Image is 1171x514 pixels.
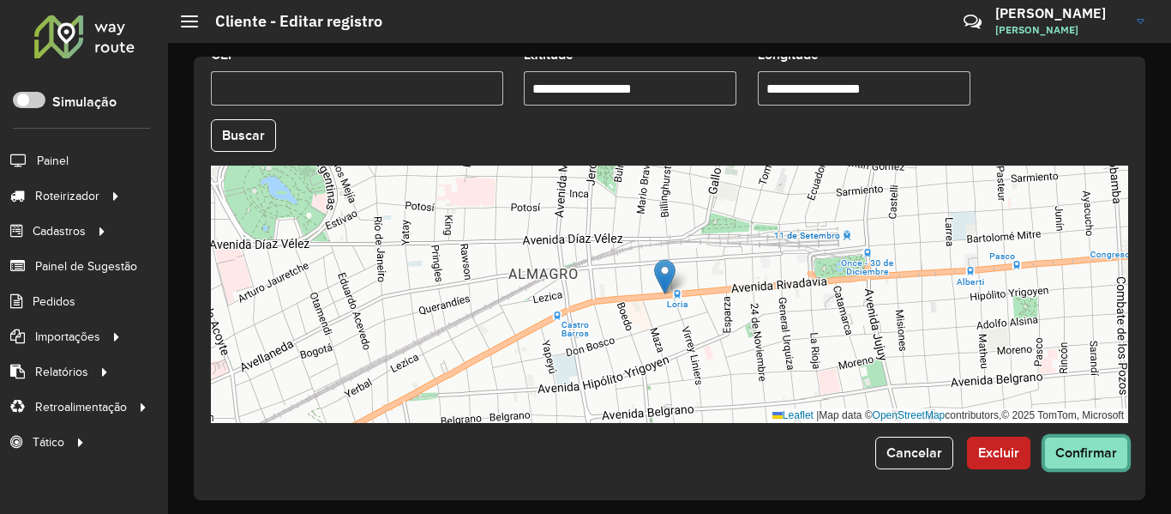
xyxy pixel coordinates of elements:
[995,5,1124,21] h3: [PERSON_NAME]
[654,259,676,294] img: Marker
[816,409,819,421] span: |
[1044,437,1128,469] button: Confirmar
[35,398,127,416] span: Retroalimentação
[198,12,382,31] h2: Cliente - Editar registro
[52,92,117,112] label: Simulação
[1055,445,1117,460] span: Confirmar
[768,408,1128,423] div: Map data © contributors,© 2025 TomTom, Microsoft
[37,152,69,170] span: Painel
[33,222,86,240] span: Cadastros
[35,257,137,275] span: Painel de Sugestão
[772,409,814,421] a: Leaflet
[35,187,99,205] span: Roteirizador
[35,363,88,381] span: Relatórios
[886,445,942,460] span: Cancelar
[875,437,953,469] button: Cancelar
[35,328,100,346] span: Importações
[33,433,64,451] span: Tático
[954,3,991,40] a: Contato Rápido
[211,119,276,152] button: Buscar
[967,437,1030,469] button: Excluir
[873,409,946,421] a: OpenStreetMap
[995,22,1124,38] span: [PERSON_NAME]
[33,293,75,311] span: Pedidos
[978,445,1019,460] span: Excluir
